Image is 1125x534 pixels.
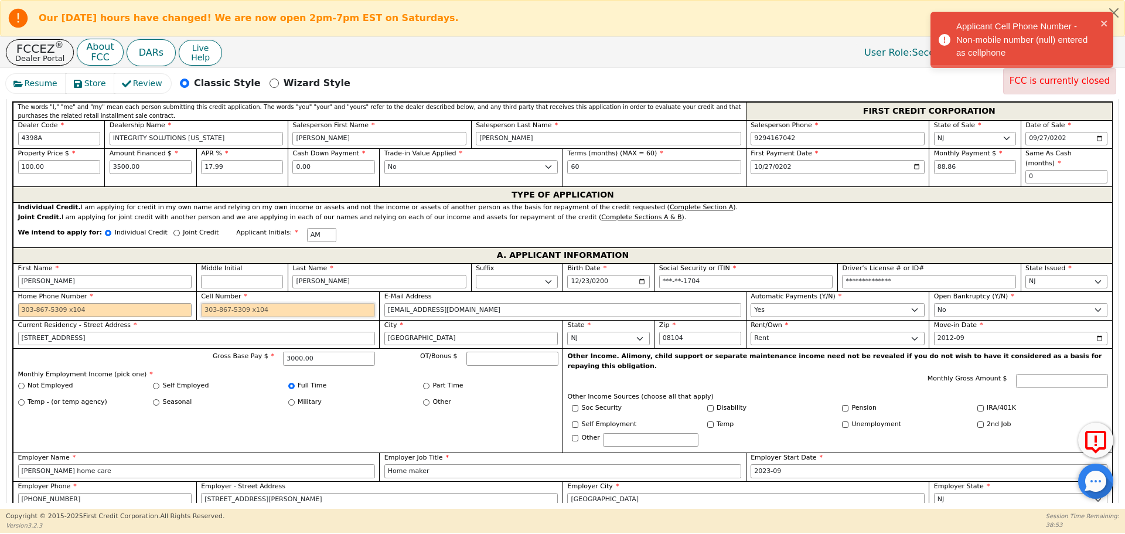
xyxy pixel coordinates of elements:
b: Our [DATE] hours have changed! We are now open 2pm-7pm EST on Saturdays. [39,12,459,23]
button: LiveHelp [179,40,222,66]
span: Rent/Own [751,321,788,329]
span: TYPE OF APPLICATION [512,187,614,202]
label: Self Employment [582,420,637,430]
button: DARs [127,39,176,66]
span: Live [191,43,210,53]
div: The words "I," "me" and "my" mean each person submitting this credit application. The words "you"... [13,102,746,120]
span: State [567,321,591,329]
span: E-Mail Address [384,292,432,300]
span: Employer City [567,482,619,490]
span: Salesperson Phone [751,121,818,129]
div: I am applying for credit in my own name and relying on my own income or assets and not the income... [18,203,1108,213]
button: Close alert [1103,1,1124,25]
span: Birth Date [567,264,606,272]
label: Military [298,397,322,407]
a: User Role:Secondary [853,41,973,64]
button: Resume [6,74,66,93]
span: Dealership Name [110,121,172,129]
input: 303-867-5309 x104 [201,303,375,317]
input: xx.xx% [201,160,283,174]
input: YYYY-MM-DD [751,464,1107,478]
span: Employer State [934,482,990,490]
span: Open Bankruptcy (Y/N) [934,292,1014,300]
span: City [384,321,403,329]
p: Joint Credit [183,228,219,238]
button: FCCEZ®Dealer Portal [6,39,74,66]
span: Date of Sale [1025,121,1071,129]
span: Middle Initial [201,264,242,272]
u: Complete Sections A & B [601,213,681,221]
span: User Role : [864,47,912,58]
span: Gross Base Pay $ [213,352,274,360]
span: Zip [659,321,676,329]
span: State Issued [1025,264,1072,272]
input: Y/N [572,421,578,428]
input: Hint: 88.86 [934,160,1016,174]
span: Monthly Payment $ [934,149,1003,157]
span: Employer Job Title [384,454,449,461]
span: Dealer Code [18,121,64,129]
span: Terms (months) (MAX = 60) [567,149,657,157]
p: Other Income Sources (choose all that apply) [568,392,1108,402]
input: Y/N [707,421,714,428]
span: Employer Start Date [751,454,823,461]
label: Pension [852,403,877,413]
button: Review [114,74,171,93]
u: Complete Section A [670,203,733,211]
input: 303-867-5309 x104 [18,493,192,507]
span: First Name [18,264,59,272]
span: All Rights Reserved. [160,512,224,520]
span: APR % [201,149,228,157]
p: Other Income. Alimony, child support or separate maintenance income need not be revealed if you d... [568,352,1108,371]
button: AboutFCC [77,39,123,66]
p: Session Time Remaining: [1046,512,1119,521]
label: Unemployment [852,420,902,430]
span: Employer - Street Address [201,482,285,490]
strong: Individual Credit. [18,203,81,211]
span: Social Security or ITIN [659,264,736,272]
strong: Joint Credit. [18,213,62,221]
span: Store [84,77,106,90]
span: First Payment Date [751,149,818,157]
input: Y/N [842,405,848,411]
span: Suffix [476,264,494,272]
input: YYYY-MM-DD [751,160,925,174]
span: We intend to apply for: [18,228,103,247]
span: Salesperson Last Name [476,121,558,129]
input: Y/N [977,405,984,411]
span: Applicant Initials: [236,229,298,236]
input: Y/N [842,421,848,428]
p: About [86,42,114,52]
button: Report Error to FCC [1078,423,1113,458]
span: A. APPLICANT INFORMATION [497,248,629,263]
input: YYYY-MM-DD [1025,132,1107,146]
span: Cash Down Payment [292,149,365,157]
input: Y/N [977,421,984,428]
span: Move-in Date [934,321,983,329]
span: OT/Bonus $ [420,352,458,360]
p: Version 3.2.3 [6,521,224,530]
label: Other [433,397,451,407]
span: Home Phone Number [18,292,93,300]
label: Temp - (or temp agency) [28,397,107,407]
span: State of Sale [934,121,981,129]
span: Driver’s License # or ID# [842,264,924,272]
label: Temp [717,420,734,430]
label: Self Employed [163,381,209,391]
span: Last Name [292,264,333,272]
label: 2nd Job [987,420,1011,430]
span: Monthly Gross Amount $ [928,375,1007,382]
p: FCCEZ [15,43,64,55]
p: Classic Style [194,76,261,90]
p: Wizard Style [284,76,350,90]
input: 000-00-0000 [659,275,833,289]
p: FCC [86,53,114,62]
span: Trade-in Value Applied [384,149,462,157]
input: 303-867-5309 x104 [751,132,925,146]
span: FIRST CREDIT CORPORATION [863,104,996,119]
input: Y/N [707,405,714,411]
input: Y/N [572,405,578,411]
label: Other [582,433,600,443]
